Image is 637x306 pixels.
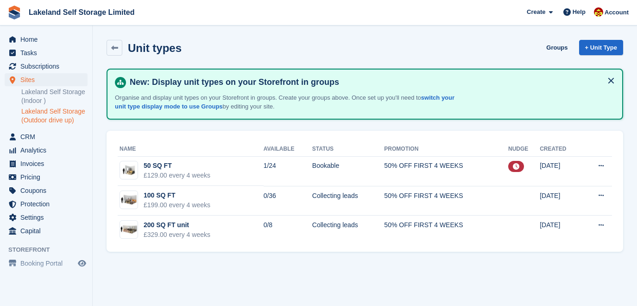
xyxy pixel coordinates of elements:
td: 50% OFF FIRST 4 WEEKS [384,216,508,245]
span: Booking Portal [20,257,76,270]
span: Help [573,7,586,17]
td: 50% OFF FIRST 4 WEEKS [384,186,508,216]
th: Available [264,142,312,157]
td: [DATE] [540,216,581,245]
span: Protection [20,198,76,210]
a: Preview store [76,258,88,269]
td: [DATE] [540,156,581,186]
a: + Unit Type [579,40,623,55]
a: menu [5,171,88,184]
th: Status [312,142,385,157]
span: Tasks [20,46,76,59]
a: menu [5,46,88,59]
div: £329.00 every 4 weeks [144,230,210,240]
td: 1/24 [264,156,312,186]
span: Account [605,8,629,17]
span: Home [20,33,76,46]
a: menu [5,157,88,170]
td: [DATE] [540,186,581,216]
td: Collecting leads [312,186,385,216]
a: menu [5,184,88,197]
span: Analytics [20,144,76,157]
span: Capital [20,224,76,237]
img: 100-sqft-unit.jpg [120,193,138,207]
div: £199.00 every 4 weeks [144,200,210,210]
img: 50-sqft-unit.jpg [120,164,138,177]
a: Lakeland Self Storage (Indoor ) [21,88,88,105]
span: Storefront [8,245,92,255]
h2: Unit types [128,42,182,54]
h4: New: Display unit types on your Storefront in groups [126,77,615,88]
a: menu [5,60,88,73]
a: menu [5,198,88,210]
p: Organise and display unit types on your Storefront in groups. Create your groups above. Once set ... [115,93,462,111]
a: menu [5,144,88,157]
a: menu [5,73,88,86]
a: menu [5,211,88,224]
td: Collecting leads [312,216,385,245]
th: Created [540,142,581,157]
a: menu [5,130,88,143]
a: menu [5,33,88,46]
a: Lakeland Self Storage Limited [25,5,139,20]
div: 50 SQ FT [144,161,210,171]
td: 0/8 [264,216,312,245]
th: Promotion [384,142,508,157]
a: menu [5,224,88,237]
span: CRM [20,130,76,143]
td: Bookable [312,156,385,186]
div: £129.00 every 4 weeks [144,171,210,180]
span: Subscriptions [20,60,76,73]
img: Diane Carney [594,7,603,17]
span: Sites [20,73,76,86]
th: Name [118,142,264,157]
td: 50% OFF FIRST 4 WEEKS [384,156,508,186]
th: Nudge [508,142,540,157]
a: Lakeland Self Storage (Outdoor drive up) [21,107,88,125]
div: 200 SQ FT unit [144,220,210,230]
td: 0/36 [264,186,312,216]
span: Settings [20,211,76,224]
span: Invoices [20,157,76,170]
a: menu [5,257,88,270]
span: Create [527,7,545,17]
img: stora-icon-8386f47178a22dfd0bd8f6a31ec36ba5ce8667c1dd55bd0f319d3a0aa187defe.svg [7,6,21,19]
img: 200-sqft-unit.jpg [120,223,138,236]
div: 100 SQ FT [144,191,210,200]
span: Pricing [20,171,76,184]
span: Coupons [20,184,76,197]
a: Groups [542,40,571,55]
